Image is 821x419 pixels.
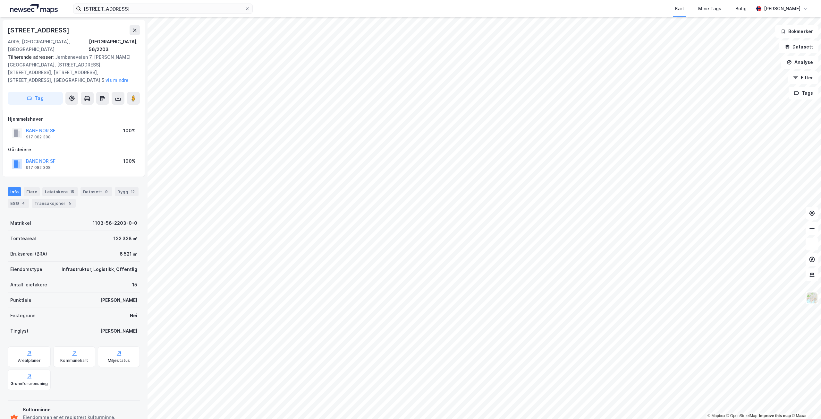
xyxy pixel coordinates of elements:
[789,87,818,100] button: Tags
[759,414,791,418] a: Improve this map
[80,187,112,196] div: Datasett
[8,92,63,105] button: Tag
[726,414,758,418] a: OpenStreetMap
[62,266,137,273] div: Infrastruktur, Logistikk, Offentlig
[103,188,110,195] div: 9
[69,188,75,195] div: 15
[10,235,36,242] div: Tomteareal
[10,219,31,227] div: Matrikkel
[806,292,818,304] img: Z
[789,388,821,419] iframe: Chat Widget
[707,414,725,418] a: Mapbox
[32,199,76,208] div: Transaksjoner
[789,388,821,419] div: Kontrollprogram for chat
[93,219,137,227] div: 1103-56-2203-0-0
[18,358,41,363] div: Arealplaner
[20,200,27,206] div: 4
[115,187,139,196] div: Bygg
[779,40,818,53] button: Datasett
[123,157,136,165] div: 100%
[11,381,48,386] div: Grunnforurensning
[8,38,89,53] div: 4005, [GEOGRAPHIC_DATA], [GEOGRAPHIC_DATA]
[89,38,140,53] div: [GEOGRAPHIC_DATA], 56/2203
[675,5,684,13] div: Kart
[130,312,137,319] div: Nei
[8,25,71,35] div: [STREET_ADDRESS]
[698,5,721,13] div: Mine Tags
[10,327,29,335] div: Tinglyst
[8,146,140,153] div: Gårdeiere
[100,296,137,304] div: [PERSON_NAME]
[114,235,137,242] div: 122 328 ㎡
[81,4,245,13] input: Søk på adresse, matrikkel, gårdeiere, leietakere eller personer
[130,188,136,195] div: 12
[67,200,73,206] div: 5
[10,296,31,304] div: Punktleie
[788,71,818,84] button: Filter
[10,281,47,289] div: Antall leietakere
[10,266,42,273] div: Eiendomstype
[108,358,130,363] div: Miljøstatus
[8,53,135,84] div: Jernbaneveien 7, [PERSON_NAME][GEOGRAPHIC_DATA], [STREET_ADDRESS], [STREET_ADDRESS], [STREET_ADDR...
[42,187,78,196] div: Leietakere
[8,54,55,60] span: Tilhørende adresser:
[26,165,51,170] div: 917 082 308
[8,199,29,208] div: ESG
[24,187,40,196] div: Eiere
[120,250,137,258] div: 6 521 ㎡
[8,187,21,196] div: Info
[10,312,35,319] div: Festegrunn
[781,56,818,69] button: Analyse
[132,281,137,289] div: 15
[10,250,47,258] div: Bruksareal (BRA)
[60,358,88,363] div: Kommunekart
[100,327,137,335] div: [PERSON_NAME]
[10,4,58,13] img: logo.a4113a55bc3d86da70a041830d287a7e.svg
[8,115,140,123] div: Hjemmelshaver
[23,406,137,414] div: Kulturminne
[775,25,818,38] button: Bokmerker
[123,127,136,135] div: 100%
[764,5,800,13] div: [PERSON_NAME]
[26,135,51,140] div: 917 082 308
[735,5,747,13] div: Bolig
